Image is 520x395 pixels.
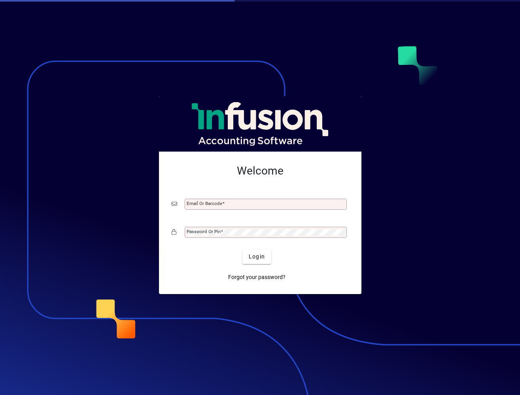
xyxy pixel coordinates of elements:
[187,229,221,234] mat-label: Password or Pin
[187,201,222,206] mat-label: Email or Barcode
[228,273,286,281] span: Forgot your password?
[172,164,349,178] h2: Welcome
[249,253,265,261] span: Login
[242,250,271,264] button: Login
[225,270,289,285] a: Forgot your password?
